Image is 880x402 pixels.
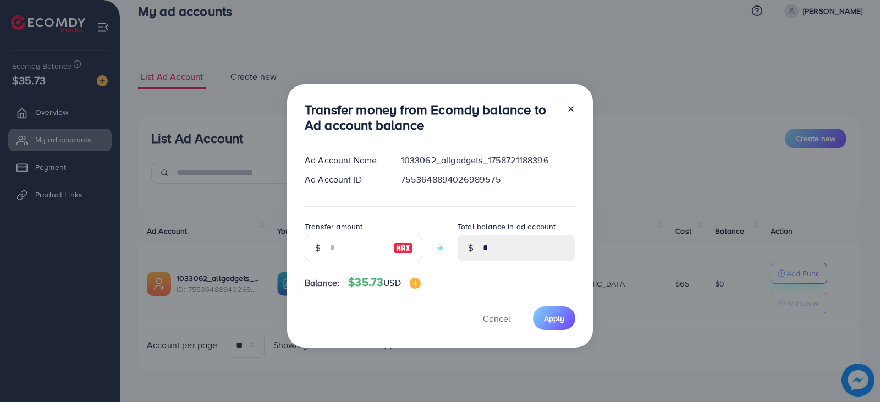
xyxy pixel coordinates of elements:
[383,277,400,289] span: USD
[348,276,420,289] h4: $35.73
[392,154,584,167] div: 1033062_allgadgets_1758721188396
[458,221,555,232] label: Total balance in ad account
[544,313,564,324] span: Apply
[410,278,421,289] img: image
[533,306,575,330] button: Apply
[296,173,392,186] div: Ad Account ID
[469,306,524,330] button: Cancel
[393,241,413,255] img: image
[392,173,584,186] div: 7553648894026989575
[305,221,362,232] label: Transfer amount
[296,154,392,167] div: Ad Account Name
[305,102,558,134] h3: Transfer money from Ecomdy balance to Ad account balance
[305,277,339,289] span: Balance:
[483,312,510,324] span: Cancel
